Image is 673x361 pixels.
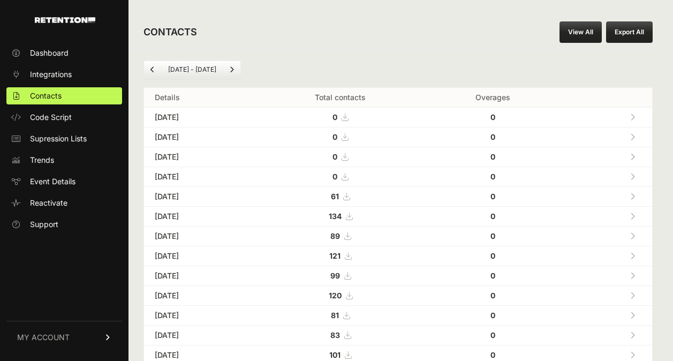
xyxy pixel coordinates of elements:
[6,173,122,190] a: Event Details
[17,332,70,343] span: MY ACCOUNT
[144,127,254,147] td: [DATE]
[490,291,495,300] strong: 0
[30,91,62,101] span: Contacts
[490,330,495,340] strong: 0
[332,132,337,141] strong: 0
[144,88,254,108] th: Details
[332,172,337,181] strong: 0
[490,251,495,260] strong: 0
[144,167,254,187] td: [DATE]
[6,66,122,83] a: Integrations
[144,286,254,306] td: [DATE]
[330,330,351,340] a: 83
[144,266,254,286] td: [DATE]
[330,271,340,280] strong: 99
[6,194,122,212] a: Reactivate
[330,231,351,240] a: 89
[331,311,339,320] strong: 81
[329,350,341,359] strong: 101
[330,330,340,340] strong: 83
[144,207,254,227] td: [DATE]
[144,187,254,207] td: [DATE]
[144,326,254,345] td: [DATE]
[30,112,72,123] span: Code Script
[490,192,495,201] strong: 0
[144,108,254,127] td: [DATE]
[30,48,69,58] span: Dashboard
[329,291,342,300] strong: 120
[144,147,254,167] td: [DATE]
[330,231,340,240] strong: 89
[331,311,350,320] a: 81
[144,61,161,78] a: Previous
[144,306,254,326] td: [DATE]
[6,321,122,354] a: MY ACCOUNT
[30,69,72,80] span: Integrations
[223,61,240,78] a: Next
[144,227,254,246] td: [DATE]
[331,192,339,201] strong: 61
[490,152,495,161] strong: 0
[490,172,495,181] strong: 0
[490,231,495,240] strong: 0
[490,350,495,359] strong: 0
[144,246,254,266] td: [DATE]
[329,251,341,260] strong: 121
[490,271,495,280] strong: 0
[332,112,337,122] strong: 0
[6,44,122,62] a: Dashboard
[30,155,54,166] span: Trends
[559,21,602,43] a: View All
[331,192,350,201] a: 61
[490,132,495,141] strong: 0
[332,152,337,161] strong: 0
[254,88,426,108] th: Total contacts
[329,350,351,359] a: 101
[6,130,122,147] a: Supression Lists
[329,291,352,300] a: 120
[6,109,122,126] a: Code Script
[490,311,495,320] strong: 0
[330,271,351,280] a: 99
[143,25,197,40] h2: CONTACTS
[606,21,653,43] button: Export All
[6,87,122,104] a: Contacts
[6,152,122,169] a: Trends
[6,216,122,233] a: Support
[30,219,58,230] span: Support
[30,133,87,144] span: Supression Lists
[490,112,495,122] strong: 0
[426,88,559,108] th: Overages
[35,17,95,23] img: Retention.com
[30,176,75,187] span: Event Details
[329,251,351,260] a: 121
[161,65,223,74] li: [DATE] - [DATE]
[30,198,67,208] span: Reactivate
[329,212,342,221] strong: 134
[490,212,495,221] strong: 0
[329,212,352,221] a: 134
